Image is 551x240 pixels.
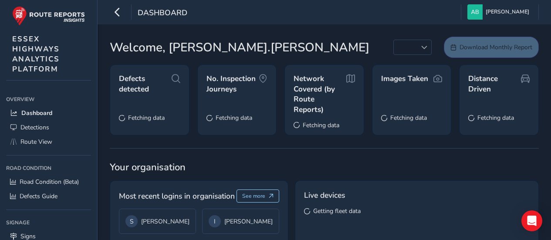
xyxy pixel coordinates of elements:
[237,189,280,203] button: See more
[467,4,532,20] button: [PERSON_NAME]
[521,210,542,231] div: Open Intercom Messenger
[214,217,216,226] span: I
[477,114,514,122] span: Fetching data
[242,193,265,199] span: See more
[216,114,252,122] span: Fetching data
[20,138,52,146] span: Route View
[20,178,79,186] span: Road Condition (Beta)
[128,114,165,122] span: Fetching data
[381,74,428,84] span: Images Taken
[294,74,346,115] span: Network Covered (by Route Reports)
[119,190,235,202] span: Most recent logins in organisation
[6,162,91,175] div: Road Condition
[304,189,345,201] span: Live devices
[138,7,187,20] span: Dashboard
[467,4,483,20] img: diamond-layout
[12,6,85,26] img: rr logo
[6,216,91,229] div: Signage
[303,121,339,129] span: Fetching data
[206,74,259,94] span: No. Inspection Journeys
[6,120,91,135] a: Detections
[110,161,539,174] span: Your organisation
[21,109,52,117] span: Dashboard
[6,135,91,149] a: Route View
[130,217,134,226] span: S
[6,93,91,106] div: Overview
[20,123,49,132] span: Detections
[6,189,91,203] a: Defects Guide
[209,215,273,227] div: [PERSON_NAME]
[486,4,529,20] span: [PERSON_NAME]
[390,114,427,122] span: Fetching data
[125,215,189,227] div: [PERSON_NAME]
[12,34,60,74] span: ESSEX HIGHWAYS ANALYTICS PLATFORM
[20,192,57,200] span: Defects Guide
[468,74,521,94] span: Distance Driven
[313,207,361,215] span: Getting fleet data
[110,38,369,57] span: Welcome, [PERSON_NAME].[PERSON_NAME]
[6,106,91,120] a: Dashboard
[6,175,91,189] a: Road Condition (Beta)
[119,74,172,94] span: Defects detected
